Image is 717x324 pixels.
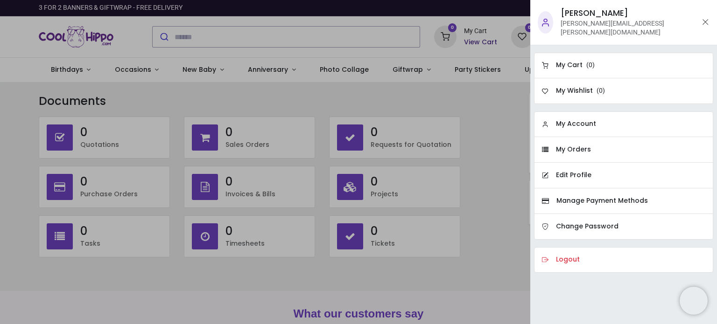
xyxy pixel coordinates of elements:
span: ( ) [586,61,595,70]
h5: [PERSON_NAME] [561,7,701,19]
a: My Account [534,111,713,137]
h6: Manage Payment Methods [556,196,648,206]
h6: Logout [556,255,580,264]
span: 0 [589,61,592,69]
span: 0 [599,87,603,94]
h6: My Orders [556,145,591,154]
h6: Change Password [556,222,619,231]
a: Manage Payment Methods [534,188,713,214]
span: [PERSON_NAME][EMAIL_ADDRESS][PERSON_NAME][DOMAIN_NAME] [561,20,664,36]
button: Close [701,16,710,28]
a: Logout [534,247,713,273]
a: My Cart (0) [534,53,713,78]
h6: My Cart [556,61,583,70]
h6: My Account [556,119,596,129]
h6: My Wishlist [556,86,593,96]
h6: Edit Profile [556,171,591,180]
a: Edit Profile [534,163,713,188]
a: My Orders [534,137,713,163]
a: Change Password [534,214,713,240]
span: ( ) [597,86,605,96]
iframe: Brevo live chat [680,287,708,315]
a: My Wishlist (0) [534,78,713,104]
